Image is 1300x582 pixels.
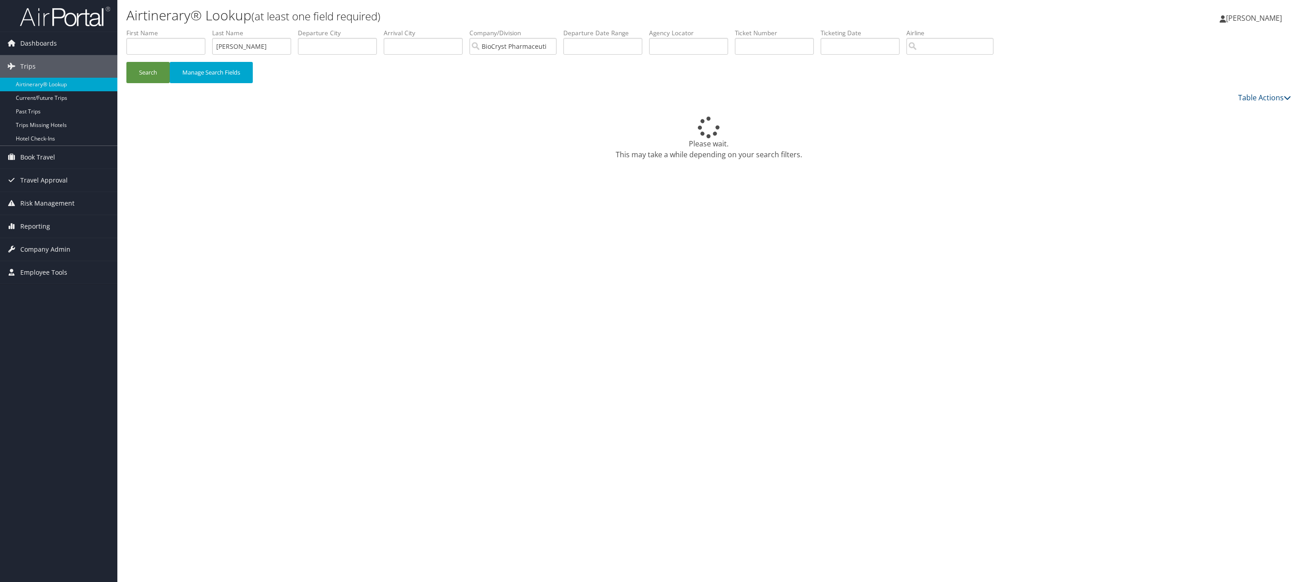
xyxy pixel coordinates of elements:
h1: Airtinerary® Lookup [126,6,903,25]
div: Please wait. This may take a while depending on your search filters. [126,117,1291,160]
label: Company/Division [469,28,563,38]
span: Employee Tools [20,261,67,284]
span: Travel Approval [20,169,68,192]
span: [PERSON_NAME] [1226,13,1282,23]
button: Search [126,62,170,83]
label: Arrival City [384,28,469,38]
a: Table Actions [1238,93,1291,103]
span: Dashboards [20,32,57,55]
label: Agency Locator [649,28,735,38]
a: [PERSON_NAME] [1220,5,1291,32]
span: Company Admin [20,238,70,261]
label: Ticketing Date [821,28,906,38]
label: Ticket Number [735,28,821,38]
img: airportal-logo.png [20,6,110,27]
label: Departure City [298,28,384,38]
span: Book Travel [20,146,55,169]
label: Airline [906,28,1000,38]
span: Reporting [20,215,50,238]
button: Manage Search Fields [170,62,253,83]
small: (at least one field required) [251,9,381,23]
label: First Name [126,28,212,38]
label: Departure Date Range [563,28,649,38]
span: Risk Management [20,192,74,215]
span: Trips [20,55,36,78]
label: Last Name [212,28,298,38]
